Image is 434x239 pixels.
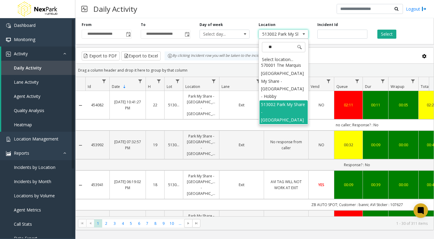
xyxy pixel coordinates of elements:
span: Lane Activity [14,79,39,85]
span: Location [185,84,200,89]
span: Page 11 [176,219,184,228]
a: Activity [1,47,75,61]
span: Go to the last page [192,219,200,228]
a: 513002 [168,182,179,188]
img: infoIcon.svg [168,53,172,58]
span: Dashboard [14,22,36,28]
a: Lane Filter Menu [254,77,263,85]
a: 00:09 [366,142,385,148]
span: NO [319,102,324,108]
img: 'icon' [6,37,11,42]
a: Quality Analysis [1,103,75,118]
img: pageIcon [81,2,87,16]
span: Page 1 [94,219,102,228]
label: Incident Id [317,22,338,27]
a: Vend Filter Menu [325,77,333,85]
a: [DATE] 10:41:27 PM [113,99,142,111]
a: [DATE] 07:32:57 PM [113,139,142,150]
a: [DATE] 06:19:02 PM [113,179,142,190]
img: logout [422,6,426,12]
a: Logout [406,6,426,12]
a: Id Filter Menu [100,77,108,85]
span: Lot [167,84,172,89]
a: 19 [149,142,161,148]
a: Collapse Details [76,143,85,148]
span: Wrapup [391,84,404,89]
a: Park My Share - [GEOGRAPHIC_DATA] - [GEOGRAPHIC_DATA] [187,173,215,196]
button: Export to Excel [121,51,161,60]
a: 00:05 [392,102,415,108]
span: Page 8 [151,219,159,228]
a: Park My Share - [GEOGRAPHIC_DATA] - [GEOGRAPHIC_DATA] [187,93,215,117]
span: Go to the next page [186,221,191,226]
span: Quality Analysis [14,108,44,113]
a: 22 [149,102,161,108]
a: 18 [149,182,161,188]
div: 00:11 [366,102,385,108]
a: Lot Filter Menu [174,77,182,85]
span: Agent Metrics [14,207,41,213]
a: 00:00 [392,142,415,148]
span: Page 9 [159,219,168,228]
span: Page 6 [135,219,143,228]
a: NO [312,102,330,108]
a: NO [312,142,330,148]
a: H Filter Menu [155,77,163,85]
a: 513002 [168,102,179,108]
div: 00:39 [366,182,385,188]
span: Heatmap [14,122,32,128]
span: Id [88,84,91,89]
img: 'icon' [6,151,11,156]
span: Go to the next page [184,219,192,228]
a: Queue Filter Menu [353,77,361,85]
div: 00:00 [392,182,415,188]
a: Park My Share - [GEOGRAPHIC_DATA] - [GEOGRAPHIC_DATA] [187,213,215,236]
div: Select location... [259,55,308,64]
span: 513002 Park My Share - [GEOGRAPHIC_DATA] - [GEOGRAPHIC_DATA] [259,30,298,38]
span: Lane [222,84,230,89]
span: Locations by Volume [14,193,55,199]
span: Page 3 [111,219,119,228]
li: 570001 The Marquis [259,61,308,69]
span: Toggle popup [184,30,190,38]
a: 02:11 [338,102,359,108]
span: Queue [336,84,348,89]
a: 513002 [168,142,179,148]
a: 00:09 [338,182,359,188]
button: Select [377,30,396,39]
a: Exit [223,142,260,148]
span: Agent Activity [14,93,40,99]
a: YES [312,182,330,188]
div: Data table [76,77,434,216]
a: Agent Activity [1,89,75,103]
li: [GEOGRAPHIC_DATA] My Share - [GEOGRAPHIC_DATA] - Hobby [259,69,308,100]
span: Sortable [122,84,127,89]
a: Lane Activity [1,75,75,89]
a: Exit [223,182,260,188]
button: Export to PDF [82,51,120,60]
span: Incidents by Location [14,164,55,170]
span: Location Management [14,136,58,142]
span: Date [112,84,120,89]
li: 513002 Park My Share - [GEOGRAPHIC_DATA] - [GEOGRAPHIC_DATA] [259,100,308,139]
span: Select day... [200,30,239,38]
span: Go to the last page [194,221,199,226]
span: NO [319,142,324,147]
span: Page 2 [102,219,110,228]
div: Drag a column header and drop it here to group by that column [76,65,434,76]
label: Day of week [200,22,223,27]
label: Location [259,22,275,27]
span: Page 10 [168,219,176,228]
a: Dur Filter Menu [379,77,387,85]
span: YES [318,182,324,187]
a: Park My Share - [GEOGRAPHIC_DATA] - [GEOGRAPHIC_DATA] [187,133,215,157]
a: Collapse Details [76,103,85,108]
a: 453992 [89,142,106,148]
span: Toggle popup [125,30,131,38]
span: Incidents by Month [14,179,51,184]
a: Wrapup Filter Menu [409,77,417,85]
div: By clicking Incident row you will be taken to the incident details page. [165,51,290,60]
a: No response from caller [268,139,305,150]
